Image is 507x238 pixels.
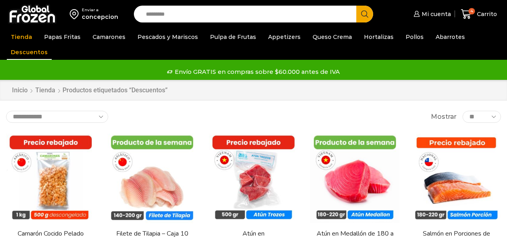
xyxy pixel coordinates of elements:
a: Papas Fritas [40,29,85,45]
a: Tienda [35,86,56,95]
a: Pulpa de Frutas [206,29,260,45]
span: Carrito [475,10,497,18]
a: Camarones [89,29,129,45]
span: Mostrar [431,112,457,122]
a: Hortalizas [360,29,398,45]
a: Appetizers [264,29,305,45]
div: concepcion [82,13,118,21]
a: Pescados y Mariscos [133,29,202,45]
select: Pedido de la tienda [6,111,108,123]
a: Queso Crema [309,29,356,45]
a: 4 Carrito [459,5,499,24]
a: Descuentos [7,45,52,60]
button: Search button [356,6,373,22]
span: 4 [469,8,475,14]
a: Abarrotes [432,29,469,45]
a: Inicio [12,86,28,95]
a: Tienda [7,29,36,45]
h1: Productos etiquetados “Descuentos” [63,86,168,94]
a: Pollos [402,29,428,45]
a: Mi cuenta [412,6,451,22]
img: address-field-icon.svg [70,7,82,21]
span: Mi cuenta [420,10,451,18]
div: Enviar a [82,7,118,13]
nav: Breadcrumb [12,86,168,95]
